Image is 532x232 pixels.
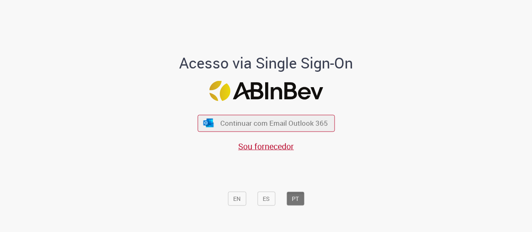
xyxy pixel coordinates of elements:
[197,115,335,132] button: ícone Azure/Microsoft 360 Continuar com Email Outlook 365
[203,119,214,127] img: ícone Azure/Microsoft 360
[220,118,328,128] span: Continuar com Email Outlook 365
[151,54,382,71] h1: Acesso via Single Sign-On
[257,191,275,205] button: ES
[228,191,246,205] button: EN
[209,81,323,101] img: Logo ABInBev
[286,191,304,205] button: PT
[238,140,294,151] a: Sou fornecedor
